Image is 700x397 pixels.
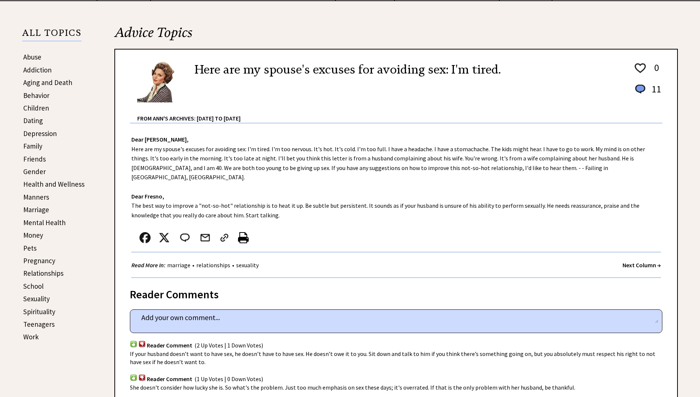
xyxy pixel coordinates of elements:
[194,342,263,349] span: (2 Up Votes | 1 Down Votes)
[194,61,501,78] h2: Here are my spouse's excuses for avoiding sex: I'm tired.
[23,218,66,227] a: Mental Health
[648,83,662,102] td: 11
[23,104,49,112] a: Children
[131,261,165,269] strong: Read More In:
[23,65,52,74] a: Addiction
[634,62,647,75] img: heart_outline%201.png
[179,232,191,243] img: message_round%202.png
[130,374,137,381] img: votup.png
[138,340,146,347] img: votdown.png
[138,374,146,381] img: votdown.png
[147,342,192,349] span: Reader Comment
[634,83,647,95] img: message_round%201.png
[130,340,137,347] img: votup.png
[23,52,41,61] a: Abuse
[22,29,82,41] p: ALL TOPICS
[234,261,261,269] a: sexuality
[131,261,261,270] div: • •
[130,350,655,366] span: If your husband doesn’t want to have sex, he doesn’t have to have sex. He doesn’t owe it to you. ...
[23,269,63,278] a: Relationships
[23,167,46,176] a: Gender
[147,375,192,383] span: Reader Comment
[623,261,661,269] a: Next Column →
[23,91,49,100] a: Behavior
[131,136,189,143] strong: Dear [PERSON_NAME],
[23,332,39,341] a: Work
[23,129,57,138] a: Depression
[23,193,49,201] a: Manners
[23,78,72,87] a: Aging and Death
[165,261,192,269] a: marriage
[23,282,44,291] a: School
[23,180,85,189] a: Health and Wellness
[23,307,55,316] a: Spirituality
[115,123,677,278] div: Here are my spouse's excuses for avoiding sex: I'm tired. I'm too nervous. It's hot. It's cold. I...
[131,193,164,200] strong: Dear Fresno,
[23,142,42,150] a: Family
[23,294,50,303] a: Sexuality
[194,261,232,269] a: relationships
[23,116,43,125] a: Dating
[23,155,46,163] a: Friends
[23,320,55,329] a: Teenagers
[114,24,678,49] h2: Advice Topics
[238,232,249,243] img: printer%20icon.png
[648,61,662,82] td: 0
[194,375,263,383] span: (1 Up Votes | 0 Down Votes)
[137,103,662,123] div: From Ann's Archives: [DATE] to [DATE]
[23,256,55,265] a: Pregnancy
[130,384,575,391] span: She doesn't consider how lucky she is. So what's the problem. Just too much emphasis on sex these...
[23,205,49,214] a: Marriage
[23,231,43,240] a: Money
[137,61,183,102] img: Ann6%20v2%20small.png
[139,232,151,243] img: facebook.png
[23,244,37,252] a: Pets
[219,232,230,243] img: link_02.png
[200,232,211,243] img: mail.png
[159,232,170,243] img: x_small.png
[130,286,662,298] div: Reader Comments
